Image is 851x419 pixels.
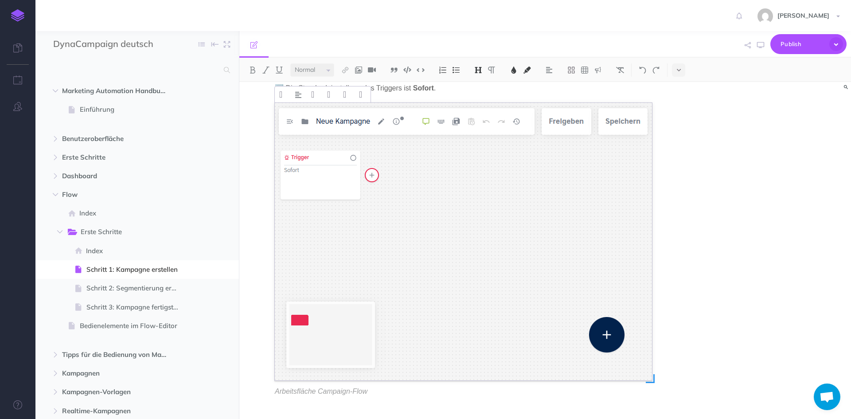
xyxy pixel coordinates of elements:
[86,264,186,275] span: Schritt 1: Kampagne erstellen
[249,67,257,74] img: Bold button
[355,67,363,74] img: Add image button
[474,67,482,74] img: Headings dropdown button
[545,67,553,74] img: Alignment dropdown menu button
[413,84,434,92] span: Sofort
[417,67,425,73] img: Inline code button
[11,9,24,22] img: logo-mark.svg
[80,104,186,115] span: Einführung
[510,67,518,74] img: Text color button
[616,67,624,74] img: Clear styles button
[275,387,652,396] figcaption: Arbeitsfläche Campaign-Flow
[79,208,186,219] span: Index
[581,67,589,74] img: Create table button
[439,67,447,74] img: Ordered list button
[341,67,349,74] img: Link button
[368,67,376,74] img: Add video button
[757,8,773,24] img: e0b8158309a7a9c2ba5a20a85ae97691.jpg
[488,67,496,74] img: Paragraph button
[62,86,175,96] span: Marketing Automation Handbuch
[62,387,175,397] span: Kampagnen-Vorlagen
[275,67,283,74] img: Underline button
[275,103,652,380] img: Initiale Ansicht einer neuen Kampagne im Flow
[80,321,186,331] span: Bedienelemente im Flow-Editor
[86,302,186,313] span: Schritt 3: Kampagne fertigstellen
[390,67,398,74] img: Blockquote button
[781,37,825,51] span: Publish
[53,38,157,51] input: Documentation Name
[81,227,172,238] span: Erste Schritte
[262,67,270,74] img: Italic button
[523,67,531,74] img: Text background color button
[86,283,186,294] span: Schritt 2: Segmentierung erstellen
[62,189,175,200] span: Flow
[62,368,175,379] span: Kampagnen
[62,349,175,360] span: Tipps für die Bedienung von Marketing Automation
[86,246,186,256] span: Index
[62,171,175,181] span: Dashboard
[594,67,602,74] img: Callout dropdown menu button
[434,84,436,92] span: .
[295,91,301,98] img: Alignment dropdown menu button
[773,12,834,20] span: [PERSON_NAME]
[770,34,847,54] button: Publish
[814,384,840,410] div: Chat öffnen
[639,67,647,74] img: Undo
[53,62,219,78] input: Search
[62,152,175,163] span: Erste Schritte
[62,406,175,416] span: Realtime-Kampagnen
[652,67,660,74] img: Redo
[452,67,460,74] img: Unordered list button
[62,133,175,144] span: Benutzeroberfläche
[403,67,411,73] img: Code block button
